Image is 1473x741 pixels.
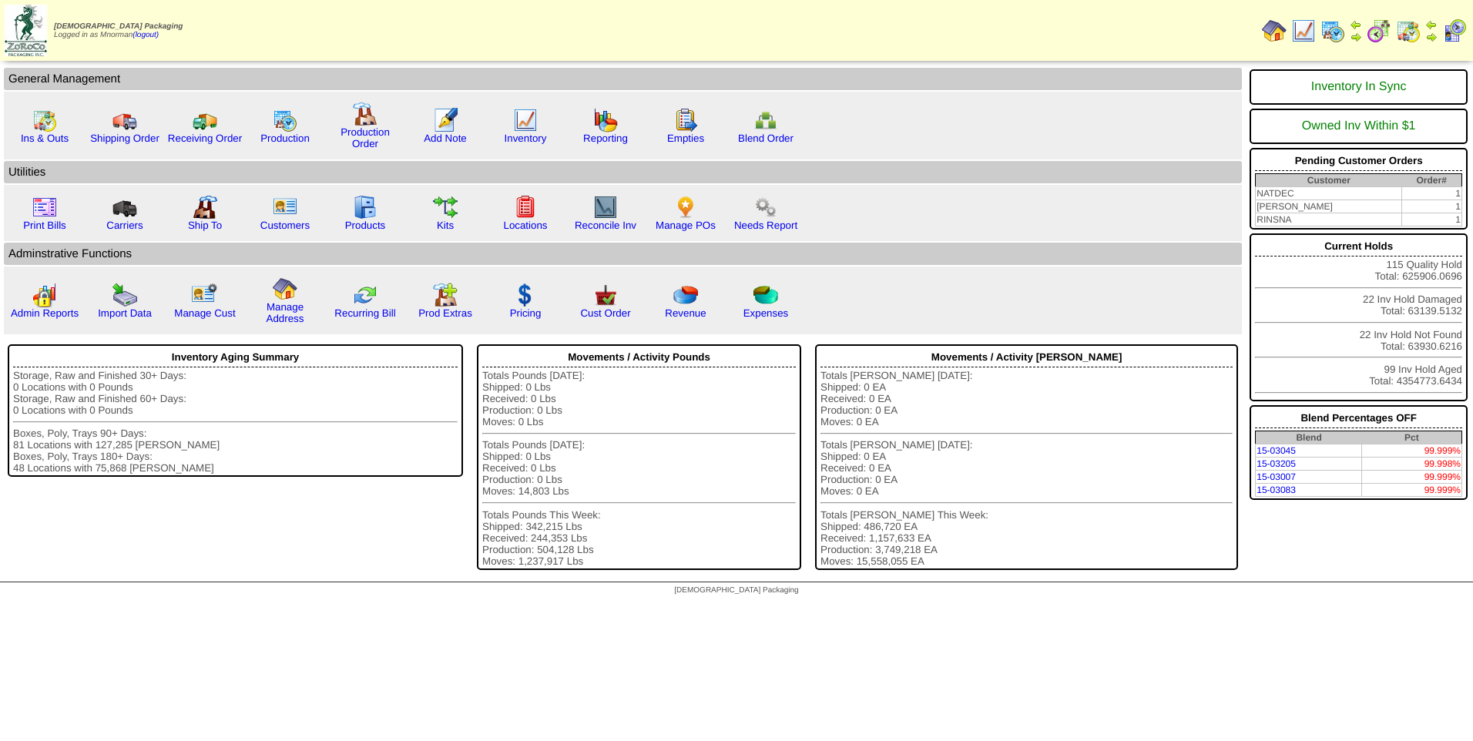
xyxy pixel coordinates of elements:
td: RINSNA [1256,213,1402,226]
img: workflow.png [753,195,778,220]
a: Admin Reports [11,307,79,319]
div: Pending Customer Orders [1255,151,1462,171]
a: Add Note [424,132,467,144]
td: 99.998% [1362,458,1462,471]
a: 15-03007 [1257,471,1296,482]
td: Utilities [4,161,1242,183]
img: calendarinout.gif [1396,18,1421,43]
a: Import Data [98,307,152,319]
a: Blend Order [738,132,794,144]
div: Movements / Activity Pounds [482,347,796,367]
td: 1 [1401,187,1461,200]
img: truck2.gif [193,108,217,132]
a: Empties [667,132,704,144]
span: [DEMOGRAPHIC_DATA] Packaging [674,586,798,595]
img: cabinet.gif [353,195,377,220]
img: arrowright.gif [1425,31,1438,43]
a: Reconcile Inv [575,220,636,231]
img: arrowright.gif [1350,31,1362,43]
img: customers.gif [273,195,297,220]
img: line_graph.gif [513,108,538,132]
img: pie_chart.png [673,283,698,307]
td: 1 [1401,200,1461,213]
div: Totals [PERSON_NAME] [DATE]: Shipped: 0 EA Received: 0 EA Production: 0 EA Moves: 0 EA Totals [PE... [820,370,1233,567]
th: Blend [1256,431,1362,444]
img: graph2.png [32,283,57,307]
img: home.gif [273,277,297,301]
a: Production Order [341,126,390,149]
div: Movements / Activity [PERSON_NAME] [820,347,1233,367]
td: 99.999% [1362,484,1462,497]
img: graph.gif [593,108,618,132]
a: Expenses [743,307,789,319]
img: factory2.gif [193,195,217,220]
a: Customers [260,220,310,231]
img: zoroco-logo-small.webp [5,5,47,56]
a: Pricing [510,307,542,319]
a: Revenue [665,307,706,319]
img: line_graph.gif [1291,18,1316,43]
a: Recurring Bill [334,307,395,319]
img: truck3.gif [112,195,137,220]
img: po.png [673,195,698,220]
img: workorder.gif [673,108,698,132]
td: Adminstrative Functions [4,243,1242,265]
a: Ins & Outs [21,132,69,144]
img: factory.gif [353,102,377,126]
img: calendarinout.gif [32,108,57,132]
a: 15-03083 [1257,484,1296,495]
a: Shipping Order [90,132,159,144]
div: Owned Inv Within $1 [1255,112,1462,141]
div: Storage, Raw and Finished 30+ Days: 0 Locations with 0 Pounds Storage, Raw and Finished 60+ Days:... [13,370,458,474]
img: calendarprod.gif [1320,18,1345,43]
td: 1 [1401,213,1461,226]
img: network.png [753,108,778,132]
td: 99.999% [1362,471,1462,484]
img: truck.gif [112,108,137,132]
th: Pct [1362,431,1462,444]
img: orders.gif [433,108,458,132]
img: locations.gif [513,195,538,220]
img: line_graph2.gif [593,195,618,220]
div: Blend Percentages OFF [1255,408,1462,428]
img: import.gif [112,283,137,307]
div: Current Holds [1255,236,1462,256]
a: Kits [437,220,454,231]
div: 115 Quality Hold Total: 625906.0696 22 Inv Hold Damaged Total: 63139.5132 22 Inv Hold Not Found T... [1250,233,1468,401]
img: reconcile.gif [353,283,377,307]
a: Ship To [188,220,222,231]
img: home.gif [1262,18,1287,43]
span: [DEMOGRAPHIC_DATA] Packaging [54,22,183,31]
div: Totals Pounds [DATE]: Shipped: 0 Lbs Received: 0 Lbs Production: 0 Lbs Moves: 0 Lbs Totals Pounds... [482,370,796,567]
a: (logout) [133,31,159,39]
a: Cust Order [580,307,630,319]
a: Print Bills [23,220,66,231]
a: 15-03205 [1257,458,1296,469]
a: Manage Address [267,301,304,324]
div: Inventory In Sync [1255,72,1462,102]
img: calendarprod.gif [273,108,297,132]
img: managecust.png [191,283,220,307]
img: workflow.gif [433,195,458,220]
th: Order# [1401,174,1461,187]
span: Logged in as Mnorman [54,22,183,39]
img: cust_order.png [593,283,618,307]
td: General Management [4,68,1242,90]
a: Carriers [106,220,143,231]
img: dollar.gif [513,283,538,307]
td: [PERSON_NAME] [1256,200,1402,213]
img: pie_chart2.png [753,283,778,307]
img: arrowleft.gif [1350,18,1362,31]
img: invoice2.gif [32,195,57,220]
div: Inventory Aging Summary [13,347,458,367]
a: Reporting [583,132,628,144]
th: Customer [1256,174,1402,187]
a: Locations [503,220,547,231]
a: Manage POs [656,220,716,231]
a: Receiving Order [168,132,242,144]
a: Products [345,220,386,231]
a: Prod Extras [418,307,472,319]
a: Production [260,132,310,144]
img: arrowleft.gif [1425,18,1438,31]
a: Needs Report [734,220,797,231]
